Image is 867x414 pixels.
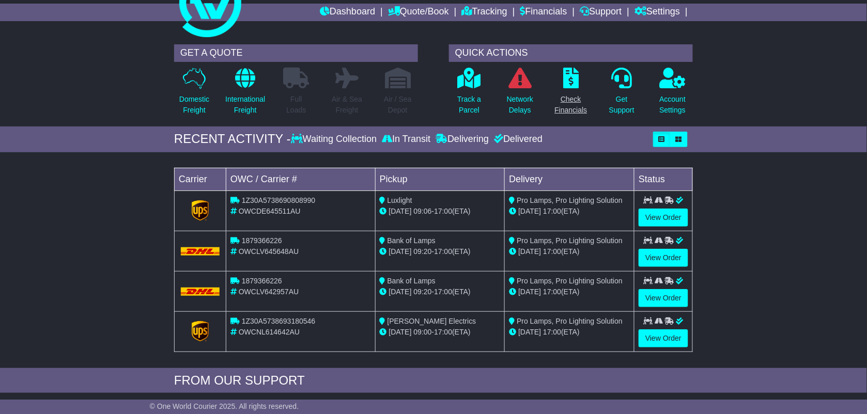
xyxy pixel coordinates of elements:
a: CheckFinancials [554,67,588,121]
div: (ETA) [509,286,630,297]
img: GetCarrierServiceLogo [192,200,209,221]
div: Delivering [433,134,491,145]
span: 17:00 [543,288,561,296]
span: 17:00 [543,247,561,256]
span: [DATE] [389,288,412,296]
div: RECENT ACTIVITY - [174,132,291,147]
a: Quote/Book [388,4,449,21]
p: Air & Sea Freight [332,94,362,116]
td: Pickup [375,168,505,190]
span: Pro Lamps, Pro Lighting Solution [517,277,623,285]
a: Tracking [462,4,507,21]
span: 17:00 [434,288,452,296]
p: Air / Sea Depot [384,94,412,116]
span: 17:00 [543,328,561,336]
td: Carrier [175,168,226,190]
span: 1Z30A5738693180546 [242,317,315,325]
div: - (ETA) [380,286,501,297]
a: NetworkDelays [506,67,534,121]
span: [DATE] [518,207,541,215]
span: OWCNL614642AU [239,328,300,336]
span: [DATE] [389,328,412,336]
p: Network Delays [507,94,533,116]
span: 09:20 [414,247,432,256]
td: Delivery [505,168,634,190]
span: Pro Lamps, Pro Lighting Solution [517,317,623,325]
span: 17:00 [434,328,452,336]
span: Bank of Lamps [388,277,436,285]
div: GET A QUOTE [174,44,418,62]
span: 17:00 [434,207,452,215]
span: Bank of Lamps [388,236,436,245]
img: GetCarrierServiceLogo [192,321,209,342]
p: Check Financials [555,94,587,116]
a: Dashboard [320,4,375,21]
a: GetSupport [609,67,635,121]
span: Luxlight [388,196,412,204]
span: 1879366226 [242,277,282,285]
a: InternationalFreight [225,67,266,121]
span: © One World Courier 2025. All rights reserved. [150,402,299,410]
p: Account Settings [660,94,686,116]
div: - (ETA) [380,327,501,338]
a: View Order [639,209,688,227]
div: - (ETA) [380,246,501,257]
p: Full Loads [283,94,309,116]
td: Status [634,168,693,190]
p: Get Support [609,94,634,116]
p: International Freight [225,94,265,116]
span: OWCDE645511AU [239,207,301,215]
span: OWCLV645648AU [239,247,299,256]
span: [DATE] [518,247,541,256]
div: (ETA) [509,246,630,257]
div: (ETA) [509,206,630,217]
p: Track a Parcel [457,94,481,116]
span: 17:00 [434,247,452,256]
a: Support [580,4,622,21]
span: 17:00 [543,207,561,215]
span: 1Z30A5738690808990 [242,196,315,204]
a: DomesticFreight [179,67,210,121]
div: (ETA) [509,327,630,338]
span: 1879366226 [242,236,282,245]
a: Settings [634,4,680,21]
a: Financials [520,4,567,21]
a: View Order [639,329,688,347]
span: 09:06 [414,207,432,215]
span: [DATE] [518,328,541,336]
span: 09:20 [414,288,432,296]
span: [DATE] [389,247,412,256]
div: Waiting Collection [291,134,379,145]
span: [PERSON_NAME] Electrics [388,317,476,325]
a: View Order [639,249,688,267]
span: Pro Lamps, Pro Lighting Solution [517,236,623,245]
div: In Transit [379,134,433,145]
div: Delivered [491,134,543,145]
img: DHL.png [181,247,220,256]
p: Domestic Freight [179,94,209,116]
span: Pro Lamps, Pro Lighting Solution [517,196,623,204]
a: AccountSettings [659,67,687,121]
span: 09:00 [414,328,432,336]
span: [DATE] [389,207,412,215]
div: FROM OUR SUPPORT [174,373,693,388]
span: OWCLV642957AU [239,288,299,296]
div: - (ETA) [380,206,501,217]
td: OWC / Carrier # [226,168,376,190]
img: DHL.png [181,288,220,296]
div: QUICK ACTIONS [449,44,693,62]
a: Track aParcel [457,67,482,121]
span: [DATE] [518,288,541,296]
a: View Order [639,289,688,307]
